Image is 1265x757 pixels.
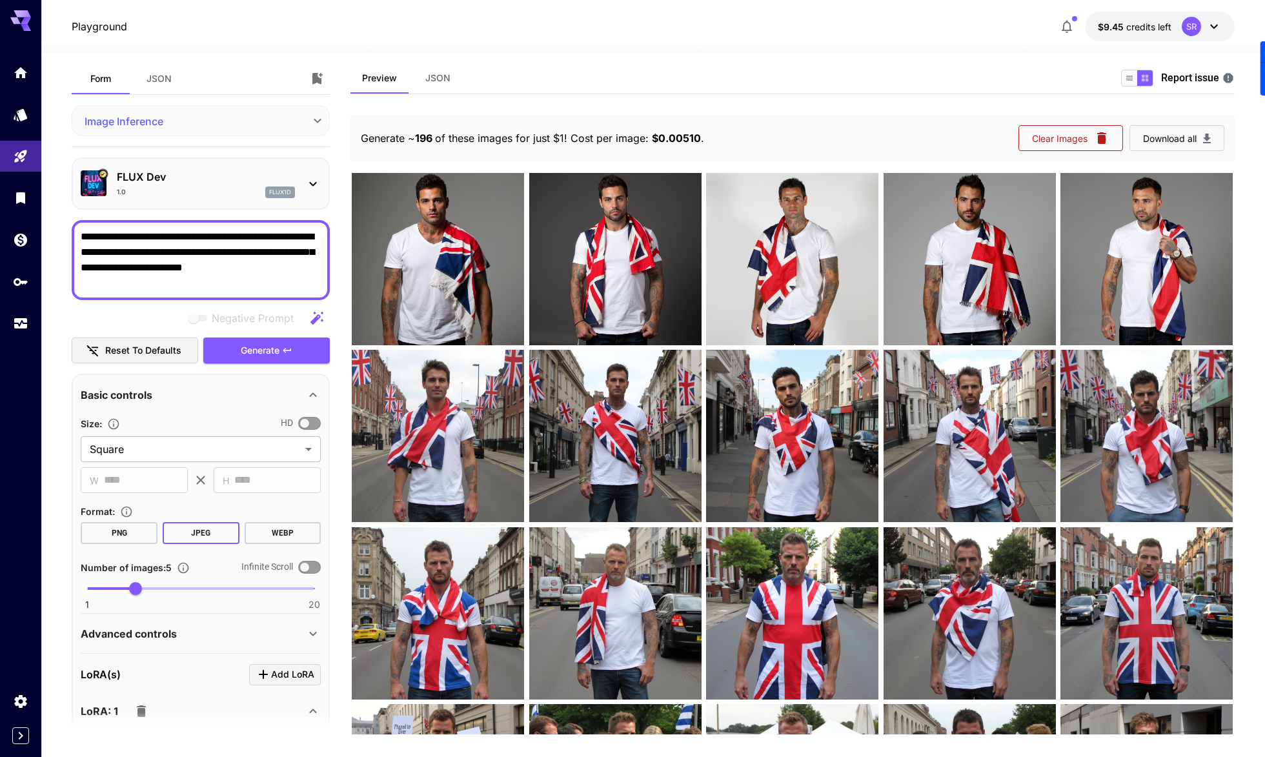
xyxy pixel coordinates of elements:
button: WEBP [245,522,321,544]
button: JPEG [163,522,239,544]
button: Click to add LoRA [249,664,321,685]
div: LoRA: 1 [81,696,321,727]
button: PNG [81,522,157,544]
span: Add LoRA [271,667,314,683]
img: Z [529,173,702,345]
span: credits left [1126,21,1171,32]
p: flux1d [269,188,291,197]
span: JSON [425,72,450,84]
p: LoRA(s) [81,667,121,682]
span: Number of images : 5 [81,562,172,573]
img: 2Q== [1060,173,1233,345]
div: Advanced controls [81,618,321,649]
img: 2Q== [352,350,524,522]
div: Models [13,106,28,123]
span: H [223,473,229,488]
button: Choose the file format for the output image. [115,505,138,518]
img: 2Q== [706,173,878,345]
div: Toggle this option to enable infinite scrolling. Images will load automatically as you scroll, ma... [241,560,321,574]
img: 2Q== [529,527,702,700]
span: Size : [81,418,102,429]
p: 1.0 [117,187,126,197]
b: 196 [415,132,435,145]
span: Format : [81,506,115,517]
button: Adjust the dimensions of the generated image by specifying its width and height in pixels, or sel... [102,418,125,430]
p: Clear Images [1032,132,1088,145]
img: 9k= [706,527,878,700]
p: FLUX Dev [117,169,295,185]
img: Z [1060,350,1233,522]
span: Generate [241,343,279,359]
span: Generate ~ of these images for just $1! Cost per image: . [361,132,704,145]
span: Form [90,73,111,85]
span: 20 [309,598,320,611]
span: Preview [362,72,397,84]
button: Download all [1129,125,1224,151]
button: Show images in grid view [1137,70,1153,86]
button: Show images in list view [1122,70,1137,86]
img: Z [352,527,524,700]
div: API Keys [13,274,28,290]
p: Download all [1143,132,1197,145]
img: Z [706,350,878,522]
div: $9.45078 [1098,20,1171,34]
button: Click to save request [304,63,330,94]
button: Specify how many images to generate in a single request. Each image generation will be charged se... [172,561,195,574]
p: Basic controls [81,387,152,403]
label: HD [281,416,293,430]
span: JSON [147,73,172,85]
span: Report issue [1161,70,1219,86]
span: W [90,473,99,488]
span: Negative Prompt [212,310,294,326]
nav: breadcrumb [72,19,127,34]
div: Usage [13,316,28,332]
a: Playground [72,19,127,34]
div: Toggle HD dimensions for higher resolution outputs [281,416,321,430]
button: Report issue [1161,70,1234,86]
div: Settings [13,693,28,709]
img: 9k= [884,173,1056,345]
img: Z [529,350,702,522]
div: Home [13,65,28,81]
span: Square [90,441,300,457]
img: 9k= [884,350,1056,522]
button: Certified Model – Vetted for best performance and includes a commercial license. [98,169,108,179]
img: 2Q== [352,173,524,345]
img: Z [1060,527,1233,700]
button: Reset to defaults [72,338,198,364]
div: Playground [13,148,28,165]
label: Infinite Scroll [241,560,293,574]
p: Advanced controls [81,626,177,641]
img: Z [884,527,1056,700]
button: Clear Images [1018,125,1123,151]
div: SR [1182,17,1201,36]
div: Wallet [13,232,28,248]
button: $9.45078SR [1085,12,1235,41]
p: LoRA: 1 [81,703,118,719]
div: Library [13,190,28,206]
span: Image Inference [85,114,305,129]
div: Basic controls [81,379,321,410]
span: 1 [85,598,89,611]
button: Generate [203,338,330,364]
b: $ 0.00510 [652,132,701,145]
span: Negative prompts are not compatible with FLUX models. [186,310,304,326]
button: Expand sidebar [12,727,29,744]
div: Certified Model – Vetted for best performance and includes a commercial license.FLUX Dev1.0flux1d [81,164,321,203]
span: $9.45 [1098,21,1126,32]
